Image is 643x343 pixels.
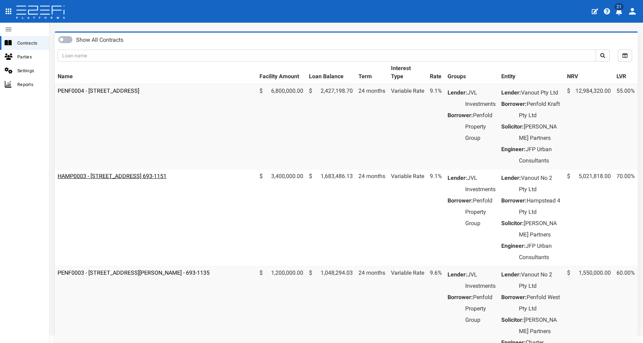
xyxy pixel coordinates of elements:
dt: Lender: [501,87,521,98]
label: Show All Contracts [76,36,123,44]
th: Entity [498,62,564,84]
dd: JVL Investments [465,87,496,110]
th: Name [55,62,257,84]
dd: Hampstead 4 Pty Ltd [519,195,561,218]
a: HAMP0003 - [STREET_ADDRESS] 693-1151 [58,173,166,179]
a: PENF0004 - [STREET_ADDRESS] [58,87,139,94]
td: Variable Rate [388,84,427,170]
dd: Vanout No 2 Pty Ltd [519,172,561,195]
dt: Engineer: [501,144,526,155]
th: NRV [564,62,614,84]
th: Rate [427,62,445,84]
span: Contracts [17,39,43,47]
dt: Solicitor: [501,218,524,229]
dt: Lender: [501,172,521,184]
td: 5,021,818.00 [564,169,614,266]
dt: Solicitor: [501,121,524,132]
th: Interest Type [388,62,427,84]
dd: JFP Urban Consultants [519,240,561,263]
dt: Borrower: [448,195,473,206]
td: Variable Rate [388,169,427,266]
dt: Solicitor: [501,314,524,326]
dd: Vanout No 2 Pty Ltd [519,269,561,292]
td: 3,400,000.00 [257,169,306,266]
span: Settings [17,67,43,75]
th: Facility Amount [257,62,306,84]
dt: Borrower: [448,292,473,303]
dd: [PERSON_NAME] Partners [519,314,561,337]
dd: JVL Investments [465,172,496,195]
dt: Borrower: [501,195,527,206]
dd: Penfold Property Group [465,110,496,144]
dd: JVL Investments [465,269,496,292]
td: 70.00% [614,169,638,266]
span: Parties [17,53,43,61]
dt: Borrower: [501,98,527,110]
td: 1,683,486.13 [306,169,356,266]
th: Term [356,62,388,84]
dt: Lender: [448,172,467,184]
dd: Vanout Pty Ltd [519,87,561,98]
th: Loan Balance [306,62,356,84]
td: 9.1% [427,169,445,266]
td: 55.00% [614,84,638,170]
dt: Lender: [448,269,467,280]
dt: Borrower: [448,110,473,121]
input: Loan name [58,50,596,62]
span: Reports [17,80,43,88]
dt: Lender: [501,269,521,280]
dd: Penfold West Pty Ltd [519,292,561,314]
th: Groups [445,62,498,84]
dd: JFP Urban Consultants [519,144,561,166]
dd: Penfold Property Group [465,292,496,326]
dd: Penfold Kraft Pty Ltd [519,98,561,121]
dd: [PERSON_NAME] Partners [519,218,561,240]
dt: Lender: [448,87,467,98]
dt: Engineer: [501,240,526,252]
td: 2,427,198.70 [306,84,356,170]
dd: Penfold Property Group [465,195,496,229]
dt: Borrower: [501,292,527,303]
th: LVR [614,62,638,84]
a: PENF0003 - [STREET_ADDRESS][PERSON_NAME] - 693-1135 [58,269,210,276]
dd: [PERSON_NAME] Partners [519,121,561,144]
td: 9.1% [427,84,445,170]
td: 6,800,000.00 [257,84,306,170]
td: 12,984,320.00 [564,84,614,170]
td: 24 months [356,84,388,170]
td: 24 months [356,169,388,266]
